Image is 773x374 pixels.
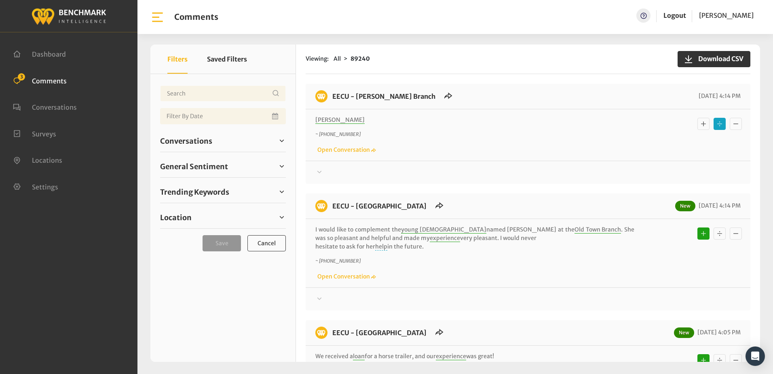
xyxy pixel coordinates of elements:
[332,329,427,337] a: EECU - [GEOGRAPHIC_DATA]
[32,183,58,191] span: Settings
[160,136,212,147] span: Conversations
[13,49,66,57] a: Dashboard
[675,201,695,211] span: New
[430,234,460,242] span: experience
[32,50,66,58] span: Dashboard
[174,12,218,22] h1: Comments
[160,187,229,198] span: Trending Keywords
[332,202,427,210] a: EECU - [GEOGRAPHIC_DATA]
[574,226,621,234] span: Old Town Branch
[315,258,361,264] i: ~ [PHONE_NUMBER]
[327,327,431,339] h6: EECU - Porterville
[401,226,486,234] span: young [DEMOGRAPHIC_DATA]
[160,211,286,223] a: Location
[695,225,744,242] div: Basic example
[663,8,686,23] a: Logout
[13,182,58,190] a: Settings
[18,73,25,81] span: 3
[167,45,188,74] button: Filters
[746,346,765,366] div: Open Intercom Messenger
[32,156,62,164] span: Locations
[695,116,744,132] div: Basic example
[207,45,247,74] button: Saved Filters
[353,353,365,360] span: loan
[150,10,165,24] img: bar
[315,352,634,361] p: We received a for a horse trailer, and our was great!
[697,202,741,209] span: [DATE] 4:14 PM
[160,108,286,124] input: Date range input field
[32,76,67,85] span: Comments
[315,200,327,212] img: benchmark
[13,129,56,137] a: Surveys
[160,161,228,172] span: General Sentiment
[351,55,370,62] strong: 89240
[327,200,431,212] h6: EECU - Clovis Old Town
[697,92,741,100] span: [DATE] 4:14 PM
[306,55,329,63] span: Viewing:
[13,102,77,110] a: Conversations
[315,131,361,137] i: ~ [PHONE_NUMBER]
[693,54,743,64] span: Download CSV
[315,225,634,251] p: I would like to complement the named [PERSON_NAME] at the . She was so pleasant and helpful and m...
[699,8,754,23] a: [PERSON_NAME]
[247,235,286,251] button: Cancel
[315,273,376,280] a: Open Conversation
[674,327,694,338] span: New
[160,186,286,198] a: Trending Keywords
[375,243,387,251] span: help
[160,85,286,102] input: Username
[315,90,327,102] img: benchmark
[32,103,77,111] span: Conversations
[695,329,741,336] span: [DATE] 4:05 PM
[31,6,106,26] img: benchmark
[160,212,192,223] span: Location
[332,92,435,100] a: EECU - [PERSON_NAME] Branch
[13,76,67,84] a: Comments 3
[695,352,744,368] div: Basic example
[32,130,56,138] span: Surveys
[663,11,686,19] a: Logout
[334,55,341,62] span: All
[315,146,376,153] a: Open Conversation
[160,135,286,147] a: Conversations
[699,11,754,19] span: [PERSON_NAME]
[160,160,286,172] a: General Sentiment
[678,51,750,67] button: Download CSV
[436,353,466,360] span: experience
[315,327,327,339] img: benchmark
[327,90,440,102] h6: EECU - Armstrong Branch
[13,155,62,164] a: Locations
[270,108,281,124] button: Open Calendar
[315,116,365,124] span: [PERSON_NAME]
